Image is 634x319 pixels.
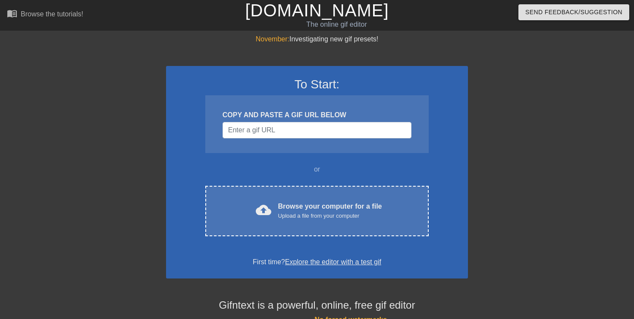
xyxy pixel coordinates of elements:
[285,258,381,266] a: Explore the editor with a test gif
[256,202,271,218] span: cloud_upload
[21,10,83,18] div: Browse the tutorials!
[245,1,389,20] a: [DOMAIN_NAME]
[518,4,629,20] button: Send Feedback/Suggestion
[278,201,382,220] div: Browse your computer for a file
[216,19,458,30] div: The online gif editor
[166,299,468,312] h4: Gifntext is a powerful, online, free gif editor
[278,212,382,220] div: Upload a file from your computer
[7,8,83,22] a: Browse the tutorials!
[188,164,446,175] div: or
[166,34,468,44] div: Investigating new gif presets!
[7,8,17,19] span: menu_book
[177,77,457,92] h3: To Start:
[177,257,457,267] div: First time?
[256,35,289,43] span: November:
[525,7,622,18] span: Send Feedback/Suggestion
[223,122,411,138] input: Username
[223,110,411,120] div: COPY AND PASTE A GIF URL BELOW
